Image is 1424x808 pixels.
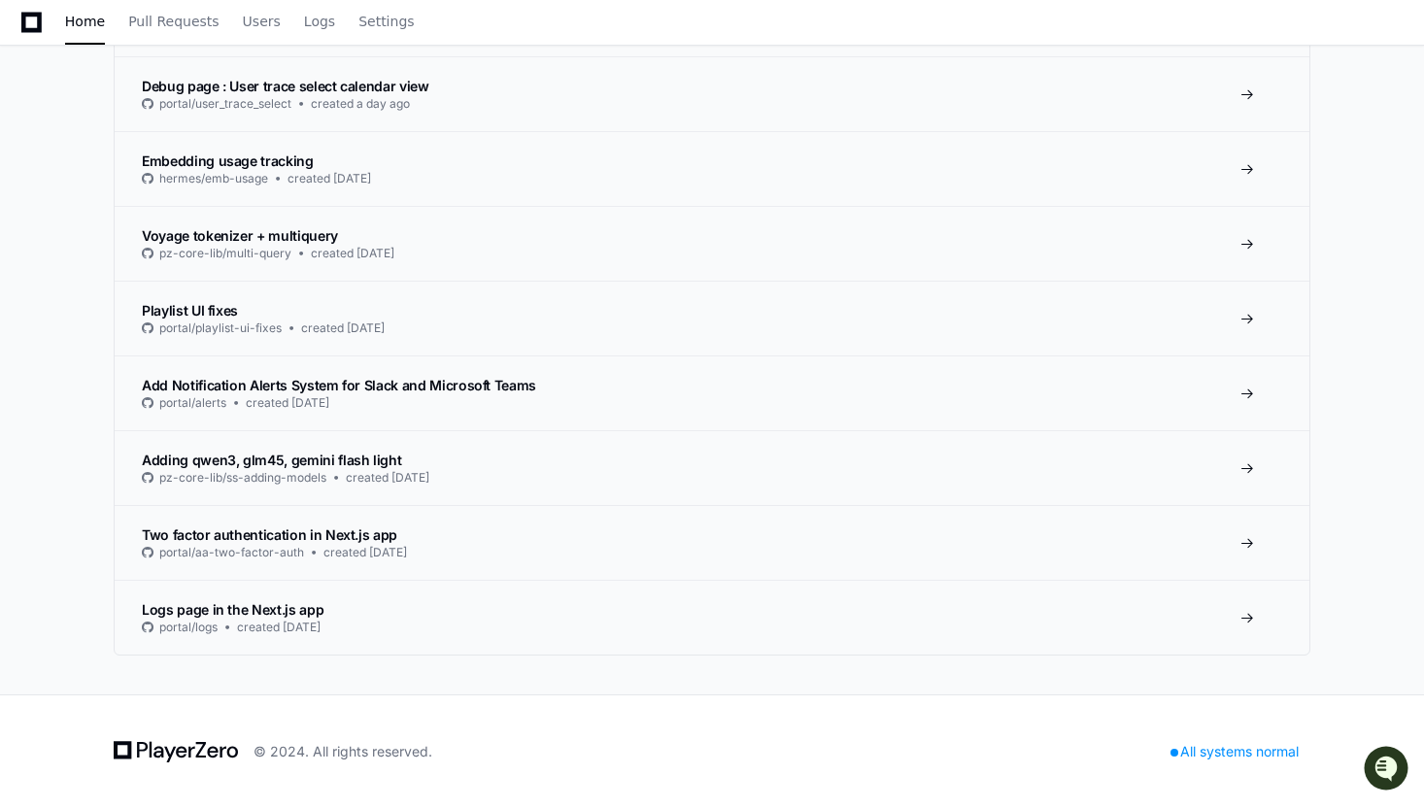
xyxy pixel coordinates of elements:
[142,302,238,319] span: Playlist UI fixes
[115,505,1309,580] a: Two factor authentication in Next.js appportal/aa-two-factor-authcreated [DATE]
[115,206,1309,281] a: Voyage tokenizer + multiquerypz-core-lib/multi-querycreated [DATE]
[254,742,432,761] div: © 2024. All rights reserved.
[159,395,226,411] span: portal/alerts
[142,152,314,169] span: Embedding usage tracking
[159,470,326,486] span: pz-core-lib/ss-adding-models
[137,203,235,219] a: Powered byPylon
[1362,744,1414,796] iframe: Open customer support
[330,151,354,174] button: Start new chat
[142,227,338,244] span: Voyage tokenizer + multiquery
[115,131,1309,206] a: Embedding usage trackinghermes/emb-usagecreated [DATE]
[323,545,407,560] span: created [DATE]
[159,171,268,186] span: hermes/emb-usage
[301,320,385,336] span: created [DATE]
[115,580,1309,655] a: Logs page in the Next.js appportal/logscreated [DATE]
[288,171,371,186] span: created [DATE]
[243,16,281,27] span: Users
[115,355,1309,430] a: Add Notification Alerts System for Slack and Microsoft Teamsportal/alertscreated [DATE]
[115,430,1309,505] a: Adding qwen3, glm45, gemini flash lightpz-core-lib/ss-adding-modelscreated [DATE]
[311,246,394,261] span: created [DATE]
[1159,738,1310,765] div: All systems normal
[237,620,321,635] span: created [DATE]
[142,377,536,393] span: Add Notification Alerts System for Slack and Microsoft Teams
[19,78,354,109] div: Welcome
[65,16,105,27] span: Home
[66,164,282,180] div: We're offline, but we'll be back soon!
[159,620,218,635] span: portal/logs
[128,16,219,27] span: Pull Requests
[142,601,323,618] span: Logs page in the Next.js app
[304,16,335,27] span: Logs
[19,145,54,180] img: 1756235613930-3d25f9e4-fa56-45dd-b3ad-e072dfbd1548
[115,56,1309,131] a: Debug page : User trace select calendar viewportal/user_trace_selectcreated a day ago
[142,452,401,468] span: Adding qwen3, glm45, gemini flash light
[19,19,58,58] img: PlayerZero
[159,320,282,336] span: portal/playlist-ui-fixes
[159,545,304,560] span: portal/aa-two-factor-auth
[246,395,329,411] span: created [DATE]
[159,96,291,112] span: portal/user_trace_select
[142,78,429,94] span: Debug page : User trace select calendar view
[115,281,1309,355] a: Playlist UI fixesportal/playlist-ui-fixescreated [DATE]
[358,16,414,27] span: Settings
[159,246,291,261] span: pz-core-lib/multi-query
[193,204,235,219] span: Pylon
[66,145,319,164] div: Start new chat
[142,526,397,543] span: Two factor authentication in Next.js app
[346,470,429,486] span: created [DATE]
[311,96,410,112] span: created a day ago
